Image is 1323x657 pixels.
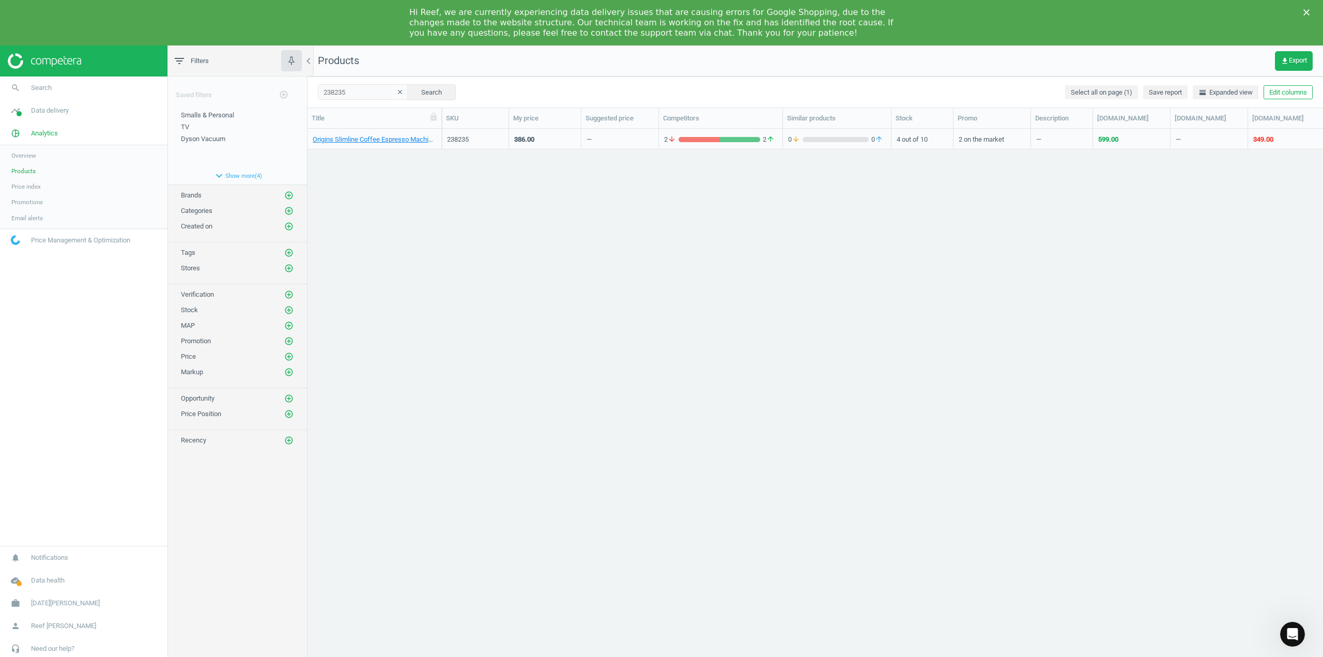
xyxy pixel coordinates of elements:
span: Filters [191,56,209,66]
span: Price Position [181,410,221,418]
i: add_circle_outline [284,264,294,273]
span: Recency [181,436,206,444]
span: Products [318,54,359,67]
span: Promotion [181,337,211,345]
span: Overview [11,151,36,160]
div: Similar products [787,114,887,123]
button: Search [407,84,456,100]
span: TV [181,123,189,131]
button: add_circle_outline [284,367,294,377]
span: Smalls & Personal [181,111,234,119]
span: Export [1281,57,1307,65]
i: add_circle_outline [284,191,294,200]
button: add_circle_outline [284,305,294,315]
button: add_circle_outline [284,352,294,362]
i: arrow_upward [766,135,775,144]
div: SKU [446,114,504,123]
span: Opportunity [181,394,214,402]
div: [DOMAIN_NAME] [1097,114,1166,123]
span: Promotions [11,198,43,206]
i: add_circle_outline [279,90,288,99]
span: Need our help? [31,644,74,653]
span: MAP [181,322,195,329]
i: clear [396,88,404,96]
button: add_circle_outline [284,206,294,216]
div: Stock [896,114,949,123]
span: Created on [181,222,212,230]
span: Save report [1149,88,1182,97]
i: cloud_done [6,571,25,590]
button: add_circle_outline [273,84,294,105]
span: [DATE][PERSON_NAME] [31,599,100,608]
i: horizontal_split [1198,88,1207,97]
div: Hi Reef, we are currently experiencing data delivery issues that are causing errors for Google Sh... [409,7,897,38]
i: add_circle_outline [284,337,294,346]
span: Dyson Vacuum [181,135,225,143]
button: expand_moreShow more(4) [168,167,307,185]
span: Price Management & Optimization [31,236,130,245]
i: filter_list [173,55,186,67]
div: 349.00 [1253,135,1273,144]
i: arrow_downward [668,135,676,144]
i: get_app [1281,57,1289,65]
button: add_circle_outline [284,320,294,331]
span: Price [181,353,196,360]
div: Saved filters [168,77,307,105]
div: 386.00 [514,135,534,144]
i: add_circle_outline [284,368,294,377]
span: Price index [11,182,41,191]
i: pie_chart_outlined [6,124,25,143]
button: clear [392,85,408,100]
i: add_circle_outline [284,222,294,231]
div: Description [1035,114,1088,123]
i: person [6,616,25,636]
input: SKU/Title search [318,84,408,100]
span: Data delivery [31,106,69,115]
span: Reef [PERSON_NAME] [31,621,96,631]
div: My price [513,114,577,123]
iframe: Intercom live chat [1280,622,1305,647]
button: add_circle_outline [284,248,294,258]
button: add_circle_outline [284,409,294,419]
i: arrow_downward [792,135,800,144]
button: add_circle_outline [284,289,294,300]
i: add_circle_outline [284,352,294,361]
span: Products [11,167,36,175]
button: Save report [1143,85,1188,100]
span: 0 [788,135,803,144]
div: 4 out of 10 [897,130,948,148]
span: Analytics [31,129,58,138]
span: Search [31,83,52,93]
i: timeline [6,101,25,120]
span: Categories [181,207,212,215]
span: Expanded view [1198,88,1253,97]
div: 238235 [447,135,503,144]
button: Edit columns [1264,85,1313,100]
button: get_appExport [1275,51,1313,71]
button: horizontal_splitExpanded view [1193,85,1258,100]
img: wGWNvw8QSZomAAAAABJRU5ErkJggg== [11,235,20,245]
i: add_circle_outline [284,409,294,419]
div: — [1036,130,1087,148]
span: 2 [664,135,679,144]
span: Verification [181,291,214,298]
button: add_circle_outline [284,435,294,446]
span: Stock [181,306,198,314]
span: Notifications [31,553,68,562]
a: Origins Slimline Coffee Espresso Machine - Black [313,135,436,144]
button: add_circle_outline [284,393,294,404]
div: [DOMAIN_NAME] [1252,114,1321,123]
button: add_circle_outline [284,336,294,346]
button: Select all on page (1) [1065,85,1138,100]
i: add_circle_outline [284,321,294,330]
i: arrow_upward [875,135,883,144]
span: Data health [31,576,65,585]
i: expand_more [213,170,225,182]
i: add_circle_outline [284,305,294,315]
i: chevron_left [302,55,315,67]
div: Title [312,114,437,123]
i: add_circle_outline [284,436,294,445]
div: Competitors [663,114,778,123]
i: notifications [6,548,25,568]
i: add_circle_outline [284,206,294,216]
